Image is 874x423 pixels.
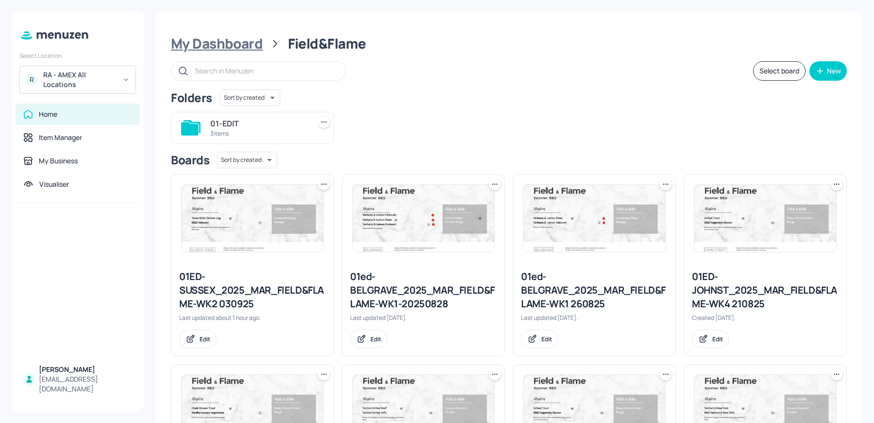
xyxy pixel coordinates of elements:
div: Sort by created [220,88,280,107]
img: 2025-07-09-1752069469167zfmwfgqx5q.jpeg [694,185,836,252]
div: 01ed-BELGRAVE_2025_MAR_FIELD&FLAME-WK1 260825 [521,270,668,311]
div: 01-EDIT [210,118,306,129]
div: Edit [200,335,210,343]
div: 01ED-JOHNST_2025_MAR_FIELD&FLAME-WK4 210825 [692,270,839,311]
div: Last updated [DATE]. [521,314,668,322]
div: My Dashboard [171,35,263,53]
input: Search in Menuzen [195,64,336,78]
div: Home [39,109,57,119]
img: 2025-08-26-1756199612654aio09ptf7p.jpeg [523,185,665,252]
div: 3 items [210,129,306,138]
button: New [809,61,847,81]
div: Folders [171,90,212,106]
div: My Business [39,156,78,166]
div: Select Location [19,52,136,60]
button: Select board [753,61,806,81]
img: 2025-09-03-17568964332758kr7m3hfip.jpeg [182,185,323,252]
div: [EMAIL_ADDRESS][DOMAIN_NAME] [39,374,132,394]
div: New [827,68,841,74]
div: Edit [541,335,552,343]
div: Sort by created [217,150,277,170]
div: Field&Flame [288,35,366,53]
img: 2025-08-28-17563735476914xx2l66rj5c.jpeg [353,185,494,252]
div: Created [DATE]. [692,314,839,322]
div: [PERSON_NAME] [39,365,132,374]
div: Last updated [DATE]. [350,314,497,322]
div: 01ED-SUSSEX_2025_MAR_FIELD&FLAME-WK2 030925 [179,270,326,311]
div: Edit [712,335,723,343]
div: Last updated about 1 hour ago. [179,314,326,322]
div: 01ed-BELGRAVE_2025_MAR_FIELD&FLAME-WK1-20250828 [350,270,497,311]
div: Edit [370,335,381,343]
div: Boards [171,152,209,168]
div: Item Manager [39,133,82,142]
div: Visualiser [39,179,69,189]
div: RA - AMEX All Locations [43,70,117,89]
div: R [26,74,37,86]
